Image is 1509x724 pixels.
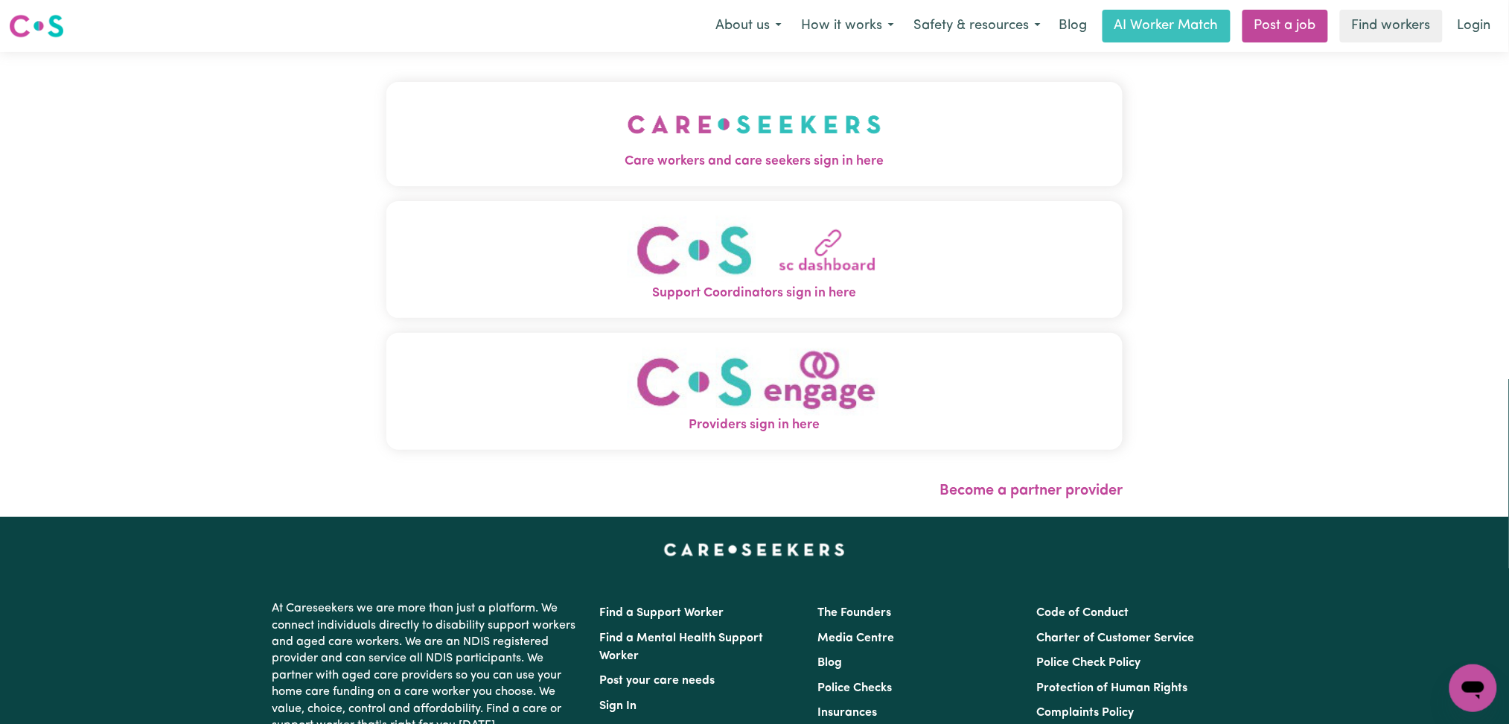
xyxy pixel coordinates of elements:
button: Providers sign in here [386,333,1123,450]
a: Police Checks [818,682,893,694]
a: Become a partner provider [939,483,1123,498]
span: Care workers and care seekers sign in here [386,152,1123,171]
button: Care workers and care seekers sign in here [386,82,1123,186]
iframe: Button to launch messaging window [1449,664,1497,712]
a: Police Check Policy [1036,657,1140,669]
a: Blog [1050,10,1097,42]
a: Charter of Customer Service [1036,632,1194,644]
a: Complaints Policy [1036,707,1134,719]
a: Protection of Human Rights [1036,682,1187,694]
span: Providers sign in here [386,416,1123,435]
a: Post a job [1242,10,1328,42]
a: Post your care needs [600,675,715,687]
button: How it works [791,10,904,42]
a: Media Centre [818,632,895,644]
a: Find a Support Worker [600,607,724,619]
img: Careseekers logo [9,13,64,39]
button: About us [706,10,791,42]
a: The Founders [818,607,892,619]
span: Support Coordinators sign in here [386,284,1123,303]
a: Login [1449,10,1500,42]
a: Insurances [818,707,878,719]
a: Blog [818,657,843,669]
button: Safety & resources [904,10,1050,42]
a: Find a Mental Health Support Worker [600,632,764,662]
a: Code of Conduct [1036,607,1129,619]
a: Careseekers logo [9,9,64,43]
a: Careseekers home page [664,544,845,556]
a: Sign In [600,700,637,712]
a: AI Worker Match [1103,10,1231,42]
button: Support Coordinators sign in here [386,201,1123,318]
a: Find workers [1340,10,1443,42]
